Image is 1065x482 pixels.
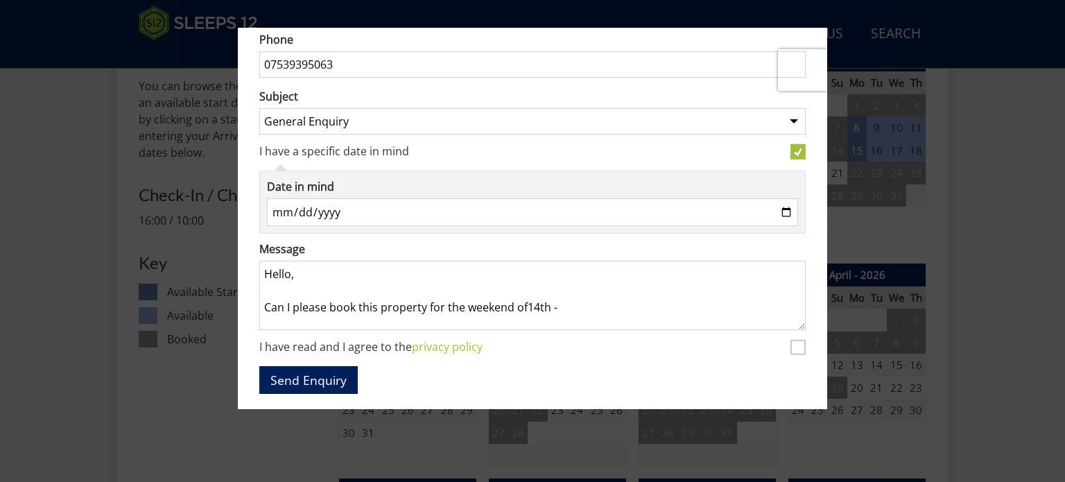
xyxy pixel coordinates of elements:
button: Send Enquiry [259,366,358,393]
label: Date in mind [267,178,798,195]
a: privacy policy [412,339,483,354]
input: e.g. 10/05/2026 [267,198,798,226]
iframe: reCAPTCHA [778,49,955,91]
label: I have read and I agree to the [259,341,785,356]
input: Phone Number [259,51,806,78]
label: Message [259,241,806,257]
label: Phone [259,31,806,48]
label: Subject [259,88,806,105]
label: I have a specific date in mind [259,145,785,160]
